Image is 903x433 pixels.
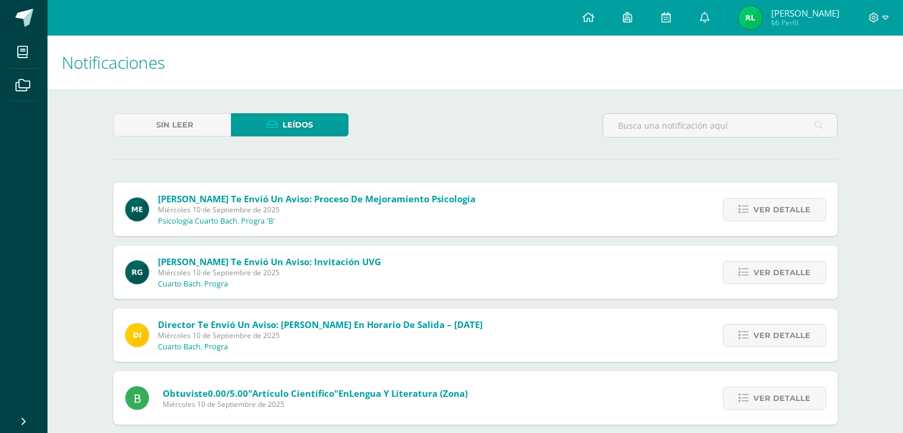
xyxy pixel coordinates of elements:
a: Leídos [231,113,348,136]
img: f0b35651ae50ff9c693c4cbd3f40c4bb.png [125,323,149,347]
span: Leídos [283,114,313,136]
span: Ver detalle [753,387,810,409]
p: Cuarto Bach. Progra [158,342,228,352]
span: Lengua y Literatura (Zona) [349,387,468,399]
span: [PERSON_NAME] te envió un aviso: Invitación UVG [158,256,381,268]
span: Obtuviste en [163,387,468,399]
span: Sin leer [156,114,194,136]
span: Notificaciones [62,51,165,74]
span: Miércoles 10 de Septiembre de 2025 [158,268,381,278]
img: a33bd257d89769a6f898484ed71ba3e4.png [739,6,762,30]
span: Ver detalle [753,199,810,221]
span: 0.00/5.00 [208,387,248,399]
span: Miércoles 10 de Septiembre de 2025 [158,205,476,215]
p: Cuarto Bach. Progra [158,279,228,289]
span: Ver detalle [753,324,810,346]
span: Miércoles 10 de Septiembre de 2025 [163,399,468,409]
img: e5319dee200a4f57f0a5ff00aaca67bb.png [125,198,149,221]
span: [PERSON_NAME] [771,7,839,19]
span: [PERSON_NAME] te envió un aviso: Proceso de mejoramiento Psicología [158,193,476,205]
span: Ver detalle [753,262,810,284]
input: Busca una notificación aquí [603,114,837,137]
p: Psicología Cuarto Bach. Progra 'B' [158,216,275,226]
span: Director te envió un aviso: [PERSON_NAME] en horario de salida – [DATE] [158,319,483,330]
span: Miércoles 10 de Septiembre de 2025 [158,330,483,340]
a: Sin leer [113,113,231,136]
span: Mi Perfil [771,18,839,28]
span: "Artículo científico" [248,387,338,399]
img: 24ef3269677dd7dd963c57b86ff4a022.png [125,260,149,284]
